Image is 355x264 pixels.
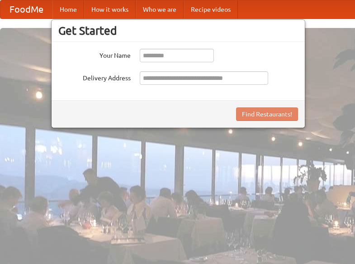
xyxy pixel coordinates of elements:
[58,49,131,60] label: Your Name
[236,107,298,121] button: Find Restaurants!
[58,71,131,83] label: Delivery Address
[84,0,136,19] a: How it works
[58,24,298,37] h3: Get Started
[184,0,238,19] a: Recipe videos
[52,0,84,19] a: Home
[0,0,52,19] a: FoodMe
[136,0,184,19] a: Who we are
